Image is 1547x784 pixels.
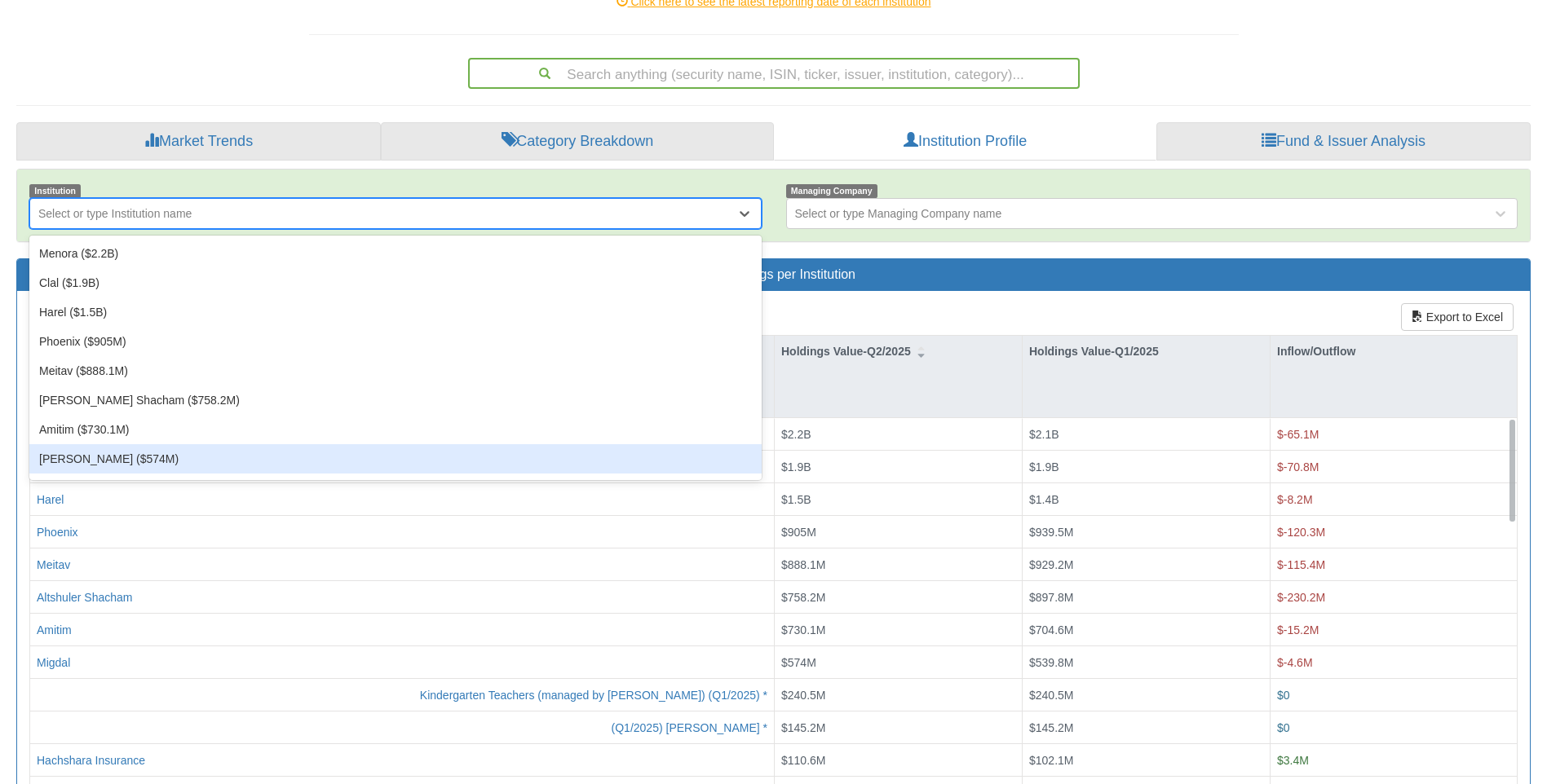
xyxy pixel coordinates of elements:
[1277,655,1313,668] span: $-4.6M
[1277,590,1325,603] span: $-230.2M
[29,356,762,385] div: Meitav ($888.1M)
[37,588,133,605] button: Altshuler Shacham
[1029,460,1059,473] span: $1.9B
[781,428,811,441] span: $2.2B
[1277,428,1319,441] span: $-65.1M
[781,688,825,701] span: $240.5M
[774,122,1156,161] a: Institution Profile
[1277,492,1313,505] span: $-8.2M
[781,655,816,668] span: $574M
[470,59,1078,87] div: Search anything (security name, ISIN, ticker, issuer, institution, category)...
[1277,753,1309,766] span: $3.4M
[29,267,1518,282] h3: Total Holdings per Institution
[775,336,1022,367] div: Holdings Value-Q2/2025
[612,719,767,735] button: * [PERSON_NAME] (Q1/2025)
[1029,492,1059,505] span: $1.4B
[781,492,811,505] span: $1.5B
[795,205,1002,222] div: Select or type Managing Company name
[1271,336,1517,367] div: Inflow/Outflow
[29,327,762,356] div: Phoenix ($905M)
[1029,590,1073,603] span: $897.8M
[37,556,70,572] button: Meitav
[29,444,762,473] div: [PERSON_NAME] ($574M)
[1029,428,1059,441] span: $2.1B
[781,720,825,733] span: $145.2M
[781,460,811,473] span: $1.9B
[29,184,81,198] span: Institution
[1029,688,1073,701] span: $240.5M
[1277,525,1325,538] span: $-120.3M
[29,415,762,444] div: Amitim ($730.1M)
[420,686,767,703] button: * Kindergarten Teachers (managed by [PERSON_NAME]) (Q1/2025)
[781,557,825,570] span: $888.1M
[29,473,762,503] div: * Kindergarten Teachers (managed by [PERSON_NAME]) ($240.5M) (Q1/2025)
[781,753,825,766] span: $110.6M
[1029,557,1073,570] span: $929.2M
[1029,753,1073,766] span: $102.1M
[381,122,774,161] a: Category Breakdown
[1029,720,1073,733] span: $145.2M
[38,205,192,222] div: Select or type Institution name
[781,525,816,538] span: $905M
[37,491,64,507] button: Harel
[1156,122,1531,161] a: Fund & Issuer Analysis
[1277,557,1325,570] span: $-115.4M
[781,590,825,603] span: $758.2M
[1029,623,1073,636] span: $704.6M
[29,297,762,327] div: Harel ($1.5B)
[1277,460,1319,473] span: $-70.8M
[1029,525,1073,538] span: $939.5M
[29,268,762,297] div: Clal ($1.9B)
[37,523,78,540] button: Phoenix
[1401,303,1514,331] button: Export to Excel
[1277,688,1290,701] span: $0
[1277,623,1319,636] span: $-15.2M
[786,184,877,198] span: Managing Company
[1029,655,1073,668] span: $539.8M
[37,621,72,637] button: Amitim
[1023,336,1270,367] div: Holdings Value-Q1/2025
[781,623,825,636] span: $730.1M
[16,122,381,161] a: Market Trends
[37,654,70,670] button: Migdal
[29,239,762,268] div: Menora ($2.2B)
[29,385,762,415] div: [PERSON_NAME] Shacham ($758.2M)
[1277,720,1290,733] span: $0
[37,751,145,768] button: Hachshara Insurance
